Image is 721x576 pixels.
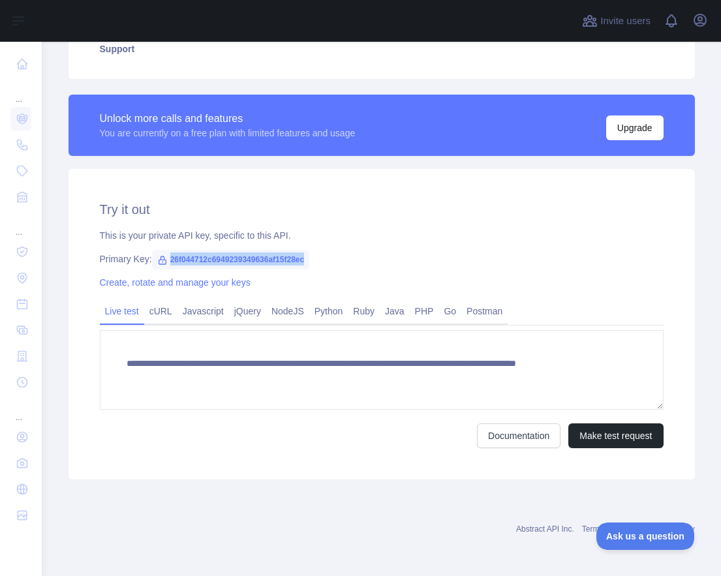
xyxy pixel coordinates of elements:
a: Ruby [348,301,380,322]
a: Support [84,35,679,63]
span: Invite users [600,14,651,29]
a: NodeJS [266,301,309,322]
span: 26f044712c6949239349636af15f28ec [152,250,310,269]
a: Documentation [477,423,560,448]
div: ... [10,211,31,237]
div: You are currently on a free plan with limited features and usage [100,127,356,140]
a: Java [380,301,410,322]
div: This is your private API key, specific to this API. [100,229,664,242]
button: Upgrade [606,115,664,140]
a: Go [438,301,461,322]
a: Javascript [177,301,229,322]
div: ... [10,397,31,423]
button: Make test request [568,423,663,448]
a: Postman [461,301,508,322]
a: PHP [410,301,439,322]
a: Terms of service [582,524,639,534]
div: Unlock more calls and features [100,111,356,127]
iframe: Toggle Customer Support [596,523,695,550]
a: Create, rotate and manage your keys [100,277,251,288]
button: Invite users [579,10,653,31]
div: ... [10,78,31,104]
a: Abstract API Inc. [516,524,574,534]
div: Primary Key: [100,252,664,265]
h2: Try it out [100,200,664,219]
a: cURL [144,301,177,322]
a: jQuery [229,301,266,322]
a: Live test [100,301,144,322]
a: Python [309,301,348,322]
